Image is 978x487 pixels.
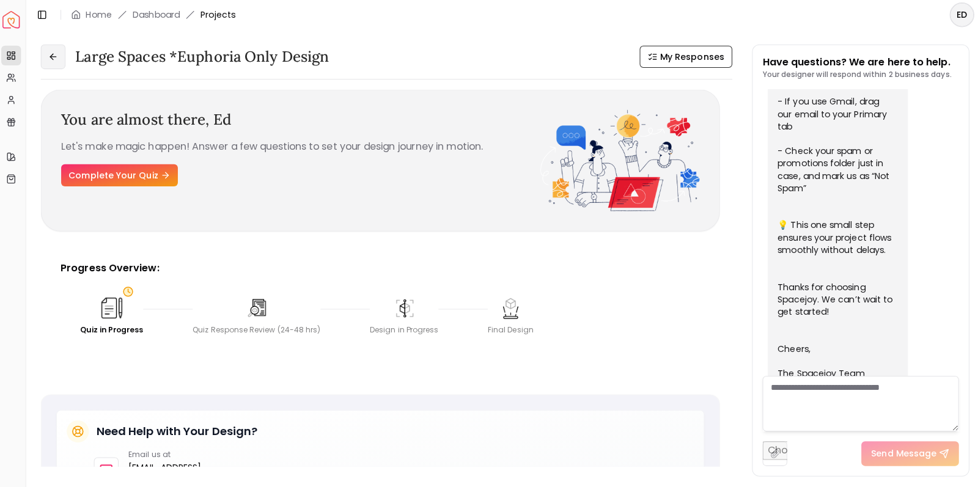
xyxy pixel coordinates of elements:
[539,109,697,209] img: Fun quiz resume - image
[74,9,237,21] nav: breadcrumb
[657,50,721,62] span: My Responses
[99,419,259,436] h5: Need Help with Your Design?
[131,445,230,455] p: Email us at
[370,322,438,332] div: Design in Progress
[202,9,237,21] span: Projects
[131,455,230,485] a: [EMAIL_ADDRESS][DOMAIN_NAME]
[89,9,114,21] a: Home
[246,293,270,317] img: Quiz Response Review (24-48 hrs)
[64,258,697,273] p: Progress Overview:
[194,322,321,332] div: Quiz Response Review (24-48 hrs)
[135,9,182,21] a: Dashboard
[944,2,968,27] button: ED
[637,45,729,67] button: My Responses
[487,322,532,332] div: Final Design
[64,138,539,153] p: Let's make magic happen! Answer a few questions to set your design journey in motion.
[101,291,128,318] img: Quiz in Progress
[83,322,145,332] div: Quiz in Progress
[6,11,23,28] img: Spacejoy Logo
[945,4,967,26] span: ED
[759,54,946,69] p: Have questions? We are here to help.
[215,109,232,128] span: Ed
[497,293,521,317] img: Final Design
[759,69,946,79] p: Your designer will respond within 2 business days.
[64,109,539,128] h3: You are almost there,
[392,293,416,317] img: Design in Progress
[78,46,329,66] h3: Large Spaces *Euphoria Only design
[64,163,180,185] a: Complete Your Quiz
[6,11,23,28] a: Spacejoy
